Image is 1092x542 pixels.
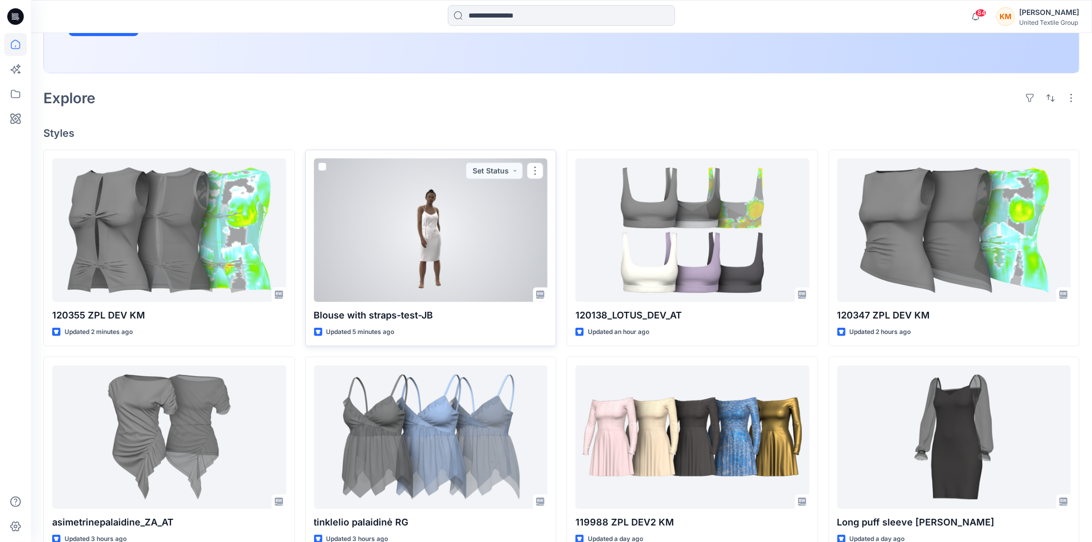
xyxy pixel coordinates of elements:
[575,158,809,302] a: 120138_LOTUS_DEV_AT
[837,308,1071,323] p: 120347 ZPL DEV KM
[575,365,809,509] a: 119988 ZPL DEV2 KM
[850,327,911,338] p: Updated 2 hours ago
[575,308,809,323] p: 120138_LOTUS_DEV_AT
[996,7,1015,26] div: KM
[52,158,286,302] a: 120355 ZPL DEV KM
[975,9,987,17] span: 84
[43,127,1080,139] h4: Styles
[837,515,1071,530] p: Long puff sleeve [PERSON_NAME]
[52,308,286,323] p: 120355 ZPL DEV KM
[314,158,548,302] a: Blouse with straps-test-JB
[326,327,395,338] p: Updated 5 minutes ago
[837,158,1071,302] a: 120347 ZPL DEV KM
[588,327,649,338] p: Updated an hour ago
[65,327,133,338] p: Updated 2 minutes ago
[314,308,548,323] p: Blouse with straps-test-JB
[314,365,548,509] a: tinklelio palaidinė RG
[52,515,286,530] p: asimetrinepalaidine_ZA_AT
[837,365,1071,509] a: Long puff sleeve rushing RG
[1019,19,1079,26] div: United Textile Group
[1019,6,1079,19] div: [PERSON_NAME]
[314,515,548,530] p: tinklelio palaidinė RG
[43,90,96,106] h2: Explore
[52,365,286,509] a: asimetrinepalaidine_ZA_AT
[575,515,809,530] p: 119988 ZPL DEV2 KM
